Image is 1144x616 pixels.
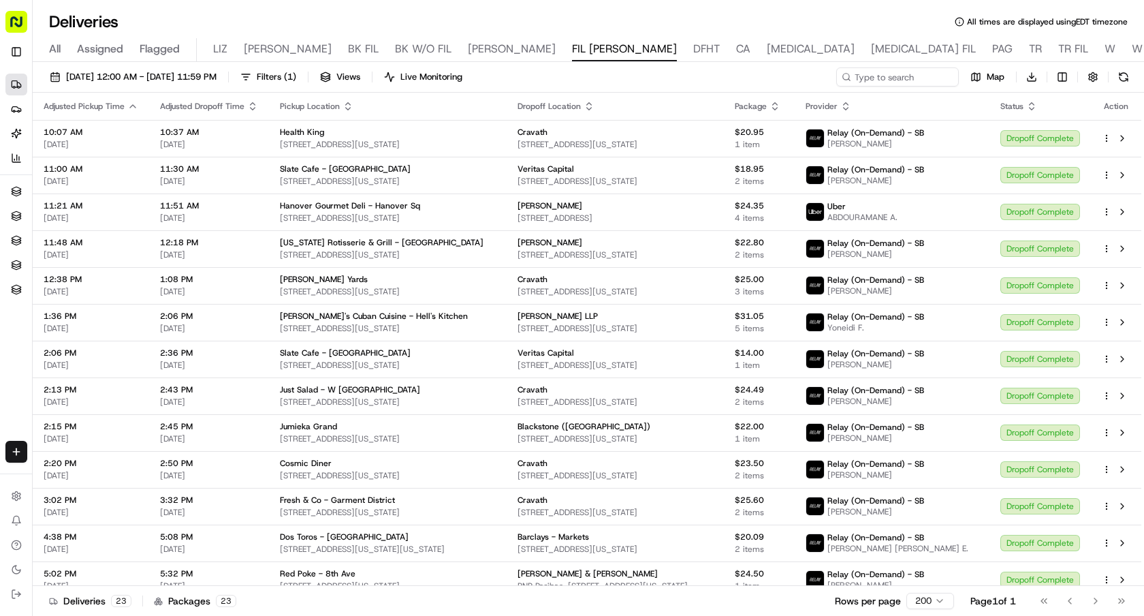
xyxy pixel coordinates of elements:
span: Cosmic Diner [280,458,332,469]
span: $14.00 [735,348,784,358]
img: uber-new-logo.jpeg [806,203,824,221]
span: [DATE] [44,323,138,334]
span: Relay (On-Demand) - SB [827,348,924,359]
span: [STREET_ADDRESS][US_STATE] [518,249,713,260]
div: Past conversations [14,177,91,188]
span: Relay (On-Demand) - SB [827,164,924,175]
span: [DATE] [160,249,258,260]
button: Refresh [1114,67,1133,87]
span: 12:38 PM [44,274,138,285]
span: $25.00 [735,274,784,285]
span: FIL [PERSON_NAME] [572,41,677,57]
span: [DATE] [160,213,258,224]
span: [STREET_ADDRESS][US_STATE] [280,360,496,371]
span: Flagged [140,41,180,57]
span: [DATE] [160,139,258,150]
p: Rows per page [835,594,901,608]
span: [STREET_ADDRESS][US_STATE] [518,360,713,371]
span: 1 item [735,581,784,591]
span: [STREET_ADDRESS][US_STATE] [280,139,496,150]
span: [DATE] [44,397,138,407]
img: 1736555255976-a54dd68f-1ca7-489b-9aae-adbdc363a1c4 [14,130,38,155]
span: 2:13 PM [44,384,138,395]
span: [DATE] [160,176,258,187]
span: [STREET_ADDRESS][US_STATE] [280,286,496,297]
span: 2:06 PM [160,311,258,322]
span: [PERSON_NAME] [518,200,582,211]
span: Live Monitoring [400,71,462,83]
img: relay_logo_black.png [806,240,824,258]
span: Adjusted Pickup Time [44,101,125,112]
span: [STREET_ADDRESS][US_STATE] [280,249,496,260]
a: Powered byPylon [96,301,165,311]
span: Just Salad - W [GEOGRAPHIC_DATA] [280,384,420,395]
span: 2 items [735,397,784,407]
span: [STREET_ADDRESS][US_STATE] [518,139,713,150]
img: relay_logo_black.png [806,534,824,552]
img: relay_logo_black.png [806,387,824,405]
span: 11:51 AM [160,200,258,211]
span: 5:08 PM [160,532,258,542]
div: 💻 [115,269,126,280]
span: Relay (On-Demand) - SB [827,459,924,469]
span: [PERSON_NAME] [827,469,924,480]
span: Relay (On-Demand) - SB [827,385,924,396]
span: 3 items [735,286,784,297]
span: [STREET_ADDRESS][US_STATE] [518,397,713,407]
span: Provider [806,101,838,112]
span: Dos Toros - [GEOGRAPHIC_DATA] [280,532,409,542]
button: See all [211,174,248,191]
span: [STREET_ADDRESS][US_STATE] [280,176,496,187]
button: Filters(1) [234,67,302,87]
span: [DATE] [123,211,150,222]
span: [DATE] [44,249,138,260]
span: $24.50 [735,568,784,579]
span: TR FIL [1058,41,1088,57]
span: [PERSON_NAME] LLP [518,311,598,322]
span: 5:02 PM [44,568,138,579]
span: Cravath [518,458,547,469]
span: ABDOURAMANE A. [827,212,897,223]
span: Cravath [518,384,547,395]
span: [STREET_ADDRESS][US_STATE] [280,397,496,407]
span: Jumieka Grand [280,421,337,432]
span: 2:20 PM [44,458,138,469]
span: BK FIL [348,41,379,57]
span: [STREET_ADDRESS][US_STATE][US_STATE] [280,544,496,555]
span: ( 1 ) [284,71,296,83]
span: [DATE] [160,286,258,297]
span: [DATE] [44,581,138,591]
span: [STREET_ADDRESS][US_STATE] [280,507,496,518]
img: relay_logo_black.png [806,350,824,368]
span: [PERSON_NAME] [244,41,332,57]
div: Page 1 of 1 [970,594,1016,608]
span: Relay (On-Demand) - SB [827,495,924,506]
input: Clear [35,88,225,102]
span: [STREET_ADDRESS][US_STATE] [280,581,496,591]
span: Pickup Location [280,101,340,112]
span: Fresh & Co - Garment District [280,495,395,506]
span: [DATE] [44,507,138,518]
span: [PERSON_NAME] [827,506,924,517]
span: [PERSON_NAME] [468,41,556,57]
span: DFHT [693,41,720,57]
span: Relay (On-Demand) - SB [827,569,924,580]
span: [DATE] [160,433,258,444]
span: [STREET_ADDRESS][US_STATE] [280,433,496,444]
span: [DATE] [44,213,138,224]
span: 2:15 PM [44,421,138,432]
input: Type to search [836,67,959,87]
button: Start new chat [232,134,248,151]
span: Relay (On-Demand) - SB [827,275,924,286]
a: 📗Knowledge Base [8,262,110,287]
a: 💻API Documentation [110,262,224,287]
img: relay_logo_black.png [806,166,824,184]
span: Barclays - Markets [518,532,589,542]
span: W [1105,41,1115,57]
img: Klarizel Pensader [14,198,35,220]
img: relay_logo_black.png [806,461,824,478]
span: API Documentation [129,268,219,281]
div: Start new chat [61,130,223,144]
span: 2 items [735,176,784,187]
span: Klarizel Pensader [42,211,112,222]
